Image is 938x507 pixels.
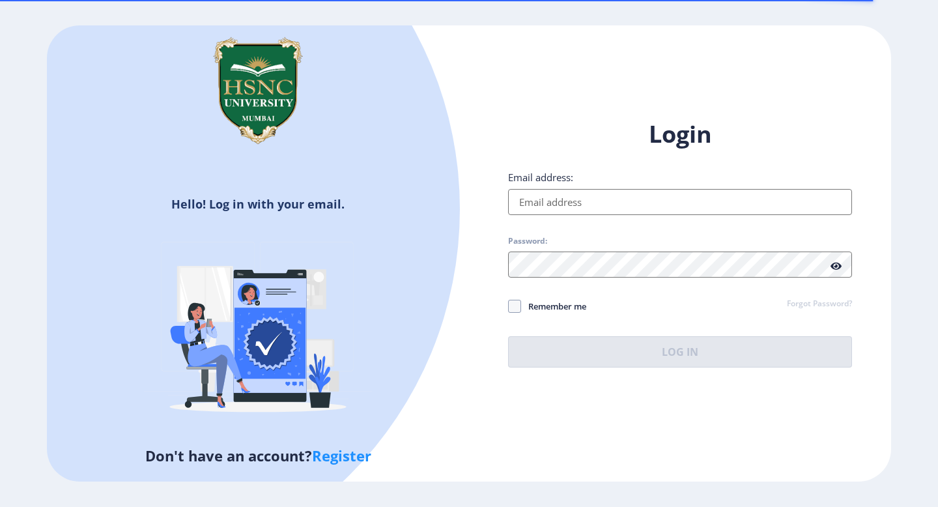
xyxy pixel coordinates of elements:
span: Remember me [521,298,586,314]
label: Email address: [508,171,573,184]
a: Register [312,446,371,465]
button: Log In [508,336,852,368]
img: hsnc.png [193,25,323,156]
a: Forgot Password? [787,298,852,310]
h5: Don't have an account? [57,445,459,466]
label: Password: [508,236,547,246]
img: Verified-rafiki.svg [144,217,372,445]
h1: Login [508,119,852,150]
input: Email address [508,189,852,215]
